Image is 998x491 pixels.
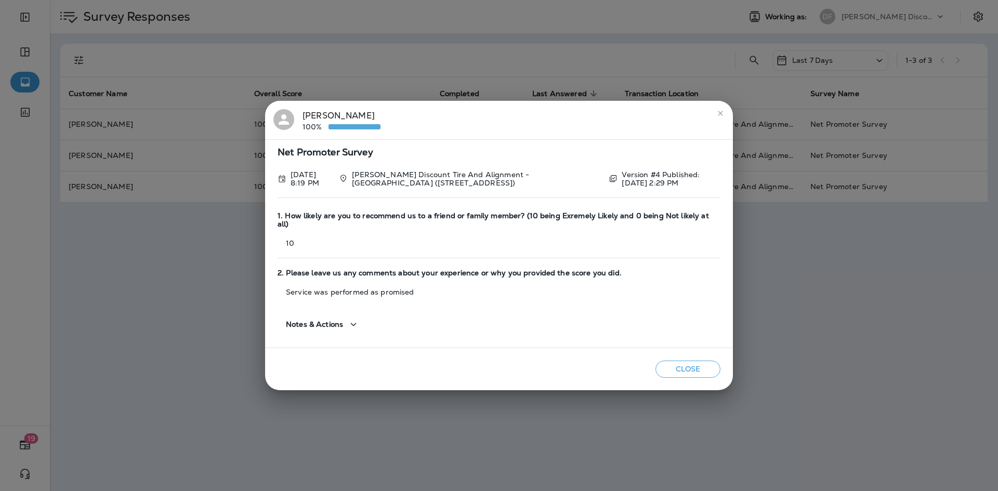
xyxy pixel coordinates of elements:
[278,310,368,339] button: Notes & Actions
[278,211,720,229] span: 1. How likely are you to recommend us to a friend or family member? (10 being Exremely Likely and...
[278,239,720,247] p: 10
[622,170,720,187] p: Version #4 Published: [DATE] 2:29 PM
[655,361,720,378] button: Close
[286,320,343,329] span: Notes & Actions
[278,148,720,157] span: Net Promoter Survey
[352,170,600,187] p: [PERSON_NAME] Discount Tire And Alignment - [GEOGRAPHIC_DATA] ([STREET_ADDRESS])
[303,109,380,131] div: [PERSON_NAME]
[712,105,729,122] button: close
[303,123,329,131] p: 100%
[278,269,720,277] span: 2. Please leave us any comments about your experience or why you provided the score you did.
[278,288,720,296] p: Service was performed as promised
[291,170,331,187] p: Sep 26, 2025 8:19 PM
